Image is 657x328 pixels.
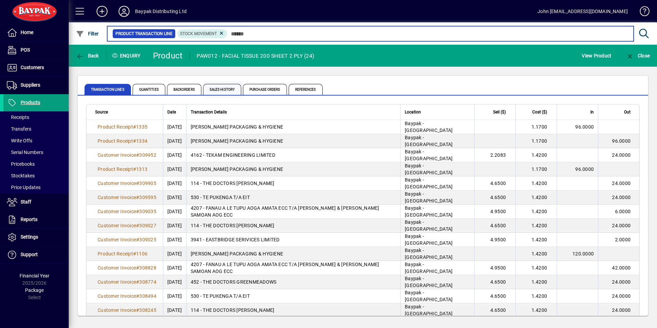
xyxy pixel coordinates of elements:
span: Transfers [7,126,31,132]
td: 1.4200 [515,303,557,317]
a: Customer Invoice#308245 [95,306,159,314]
span: Package [25,287,44,293]
a: Customers [3,59,69,76]
span: Home [21,30,33,35]
a: Support [3,246,69,263]
td: [DATE] [163,162,186,176]
span: Customer Invoice [98,293,136,299]
span: Baypak - [GEOGRAPHIC_DATA] [405,149,453,161]
span: 96.0000 [575,124,594,130]
td: 1.4200 [515,190,557,205]
td: 4.9500 [474,205,515,219]
a: Home [3,24,69,41]
a: Knowledge Base [635,1,648,24]
span: Out [624,108,631,116]
div: Sell ($) [479,108,512,116]
span: Customer Invoice [98,237,136,242]
span: Quantities [133,84,165,95]
td: [PERSON_NAME] PACKAGING & HYGIENE [186,247,400,261]
span: Receipts [7,114,29,120]
span: Customer Invoice [98,279,136,285]
span: Baypak - [GEOGRAPHIC_DATA] [405,163,453,175]
button: Close [624,50,652,62]
div: Date [167,108,182,116]
span: 308774 [139,279,156,285]
span: Baypak - [GEOGRAPHIC_DATA] [405,177,453,189]
span: # [133,251,136,256]
td: [PERSON_NAME] PACKAGING & HYGIENE [186,134,400,148]
td: 4.6500 [474,275,515,289]
td: 4162 - TEKAM ENGINEERING LIMITED [186,148,400,162]
span: Customer Invoice [98,195,136,200]
a: Customer Invoice#309952 [95,151,159,159]
span: Sell ($) [493,108,506,116]
span: 309035 [139,209,156,214]
span: 24.0000 [612,307,631,313]
span: Customer Invoice [98,152,136,158]
span: 309595 [139,195,156,200]
div: Baypak Distributing Ltd [135,6,187,17]
span: 1334 [136,138,147,144]
span: Filter [76,31,99,36]
span: Baypak - [GEOGRAPHIC_DATA] [405,248,453,260]
td: 114 - THE DOCTORS [PERSON_NAME] [186,303,400,317]
td: 4.9500 [474,261,515,275]
a: Staff [3,194,69,211]
button: Back [74,50,101,62]
span: Transaction Lines [85,84,131,95]
span: Stock movement [180,31,217,36]
span: Date [167,108,176,116]
span: 96.0000 [575,166,594,172]
span: Baypak - [GEOGRAPHIC_DATA] [405,262,453,274]
span: 309905 [139,181,156,186]
a: Pricebooks [3,158,69,170]
span: Product Receipt [98,251,133,256]
span: # [136,237,139,242]
a: Customer Invoice#309027 [95,222,159,229]
span: Staff [21,199,31,205]
span: 6.0000 [615,209,631,214]
div: PAW012 - FACIAL TISSUE 200 SHEET 2 PLY (24) [197,51,314,62]
span: # [136,265,139,271]
td: 114 - THE DOCTORS [PERSON_NAME] [186,219,400,233]
span: 120.0000 [572,251,594,256]
td: 4.9500 [474,233,515,247]
button: Add [91,5,113,18]
span: 309027 [139,223,156,228]
td: 4.6500 [474,176,515,190]
span: # [136,209,139,214]
td: 1.1700 [515,120,557,134]
span: Customer Invoice [98,265,136,271]
td: 4207 - FANAU A LE TUPU AOGA AMATA ECC T/A [PERSON_NAME] & [PERSON_NAME] SAMOAN AOG ECC [186,261,400,275]
td: 4.6500 [474,289,515,303]
span: Product Transaction Line [115,30,172,37]
span: Reports [21,217,37,222]
span: Baypak - [GEOGRAPHIC_DATA] [405,219,453,232]
td: [PERSON_NAME] PACKAGING & HYGIENE [186,162,400,176]
span: Baypak - [GEOGRAPHIC_DATA] [405,205,453,218]
span: # [133,124,136,130]
span: Settings [21,234,38,240]
span: In [590,108,594,116]
span: # [136,293,139,299]
span: Product Receipt [98,124,133,130]
span: Sales History [203,84,241,95]
span: # [133,138,136,144]
span: Customer Invoice [98,181,136,186]
div: Cost ($) [520,108,553,116]
span: Financial Year [20,273,49,278]
td: [DATE] [163,219,186,233]
span: 24.0000 [612,223,631,228]
td: [DATE] [163,176,186,190]
span: Backorders [167,84,201,95]
td: 1.4200 [515,176,557,190]
a: Transfers [3,123,69,135]
span: Baypak - [GEOGRAPHIC_DATA] [405,233,453,246]
span: 96.0000 [612,138,631,144]
a: Settings [3,229,69,246]
span: 1313 [136,166,147,172]
span: # [136,195,139,200]
span: Location [405,108,421,116]
td: 1.1700 [515,134,557,148]
span: View Product [582,50,611,61]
